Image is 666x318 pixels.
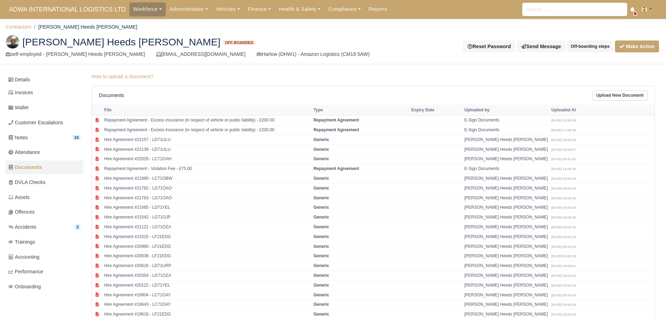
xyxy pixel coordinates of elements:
[314,195,329,200] strong: Generic
[6,250,83,264] a: Accounting
[551,283,576,287] small: [DATE] 00:00:29
[6,205,83,219] a: Offences
[314,263,329,268] strong: Generic
[102,125,312,135] td: Repayment Agreement - Excess insurance (in respect of vehicle or public liability) - £200.00
[6,191,83,204] a: Assets
[102,154,312,164] td: Hire Agreement #22029 - LC71OAH
[463,145,550,154] td: [PERSON_NAME] Heeds [PERSON_NAME]
[102,251,312,261] td: Hire Agreement #20638 - LF21EDG
[463,242,550,251] td: [PERSON_NAME] Heeds [PERSON_NAME]
[6,131,83,145] a: Notes 10
[102,193,312,203] td: Hire Agreement #21763 - LG71OAO
[463,251,550,261] td: [PERSON_NAME] Heeds [PERSON_NAME]
[463,222,550,232] td: [PERSON_NAME] Heeds [PERSON_NAME]
[463,40,515,52] button: Reset Password
[8,104,28,112] span: Wallet
[129,2,166,16] a: Workforce
[8,148,40,156] span: Attendance
[314,186,329,191] strong: Generic
[6,116,83,130] a: Customer Escalations
[102,290,312,300] td: Hire Agreement #19904 - LC71OAY
[8,193,30,201] span: Assets
[314,166,359,171] strong: Repayment Agreement
[463,213,550,222] td: [PERSON_NAME] Heeds [PERSON_NAME]
[6,24,31,30] a: Contractors
[463,105,550,115] th: Uploaded by
[463,203,550,213] td: [PERSON_NAME] Heeds [PERSON_NAME]
[6,280,83,294] a: Onboarding
[314,283,329,288] strong: Generic
[6,146,83,159] a: Attendance
[223,40,255,45] span: Off-boarded
[8,208,35,216] span: Offences
[314,127,359,132] strong: Repayment Agreement
[551,157,576,161] small: [DATE] 00:01:00
[551,274,576,278] small: [DATE] 00:00:52
[463,183,550,193] td: [PERSON_NAME] Heeds [PERSON_NAME]
[166,2,212,16] a: Administration
[314,215,329,220] strong: Generic
[550,105,602,115] th: Uploaded At
[567,40,614,52] button: Off-boarding steps
[6,3,129,16] a: ADWA INTERNATIONAL LOGISTICS LTD
[314,147,329,152] strong: Generic
[8,134,28,142] span: Notes
[102,164,312,174] td: Repayment Agreement - Violation Fee - £75.00
[8,119,63,127] span: Customer Escalations
[463,300,550,310] td: [PERSON_NAME] Heeds [PERSON_NAME]
[463,135,550,145] td: [PERSON_NAME] Heeds [PERSON_NAME]
[8,163,42,171] span: Documents
[551,118,576,122] small: [DATE] 10:00:28
[6,265,83,279] a: Performance
[551,225,576,229] small: [DATE] 00:00:35
[314,312,329,317] strong: Generic
[102,116,312,125] td: Repayment Agreement - Excess insurance (in respect of vehicle or public liability) - £200.00
[8,89,33,97] span: Invoices
[6,220,83,234] a: Accidents 2
[31,23,137,31] li: [PERSON_NAME] Heeds [PERSON_NAME]
[8,283,41,291] span: Onboarding
[551,167,576,171] small: [DATE] 16:00:36
[314,176,329,181] strong: Generic
[551,206,576,209] small: [DATE] 00:00:53
[463,280,550,290] td: [PERSON_NAME] Heeds [PERSON_NAME]
[365,2,391,16] a: Reports
[212,2,244,16] a: Vehicles
[314,137,329,142] strong: Generic
[22,37,220,47] span: [PERSON_NAME] Heeds [PERSON_NAME]
[463,164,550,174] td: E-Sign Documents
[463,173,550,183] td: [PERSON_NAME] Heeds [PERSON_NAME]
[463,271,550,280] td: [PERSON_NAME] Heeds [PERSON_NAME]
[551,293,576,297] small: [DATE] 00:00:43
[8,238,35,246] span: Trainings
[102,222,312,232] td: Hire Agreement #21121 - LG71OZA
[517,40,565,52] a: Send Message
[615,40,659,52] button: Make Active
[156,50,245,58] div: [EMAIL_ADDRESS][DOMAIN_NAME]
[314,118,359,123] strong: Repayment Agreement
[257,50,370,58] div: Harlow (DHW1) - Amazon Logistics (CM19 5AW)
[102,261,312,271] td: Hire Agreement #20616 - LD71URP
[6,73,83,86] a: Details
[463,193,550,203] td: [PERSON_NAME] Heeds [PERSON_NAME]
[314,253,329,258] strong: Generic
[551,177,576,180] small: [DATE] 00:00:25
[314,244,329,249] strong: Generic
[6,235,83,249] a: Trainings
[314,234,329,239] strong: Generic
[73,135,80,140] span: 10
[6,161,83,174] a: Documents
[463,232,550,242] td: [PERSON_NAME] Heeds [PERSON_NAME]
[102,232,312,242] td: Hire Agreement #21015 - LF21EDG
[99,93,124,98] h6: Documents
[102,300,312,310] td: Hire Agreement #19643 - LC71OAY
[551,128,576,132] small: [DATE] 17:00:36
[314,224,329,229] strong: Generic
[551,312,576,316] small: [DATE] 00:00:49
[312,105,410,115] th: Type
[463,125,550,135] td: E-Sign Documents
[324,2,365,16] a: Compliance
[102,183,312,193] td: Hire Agreement #21782 - LG71OAO
[314,156,329,161] strong: Generic
[102,213,312,222] td: Hire Agreement #21542 - LG71OJP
